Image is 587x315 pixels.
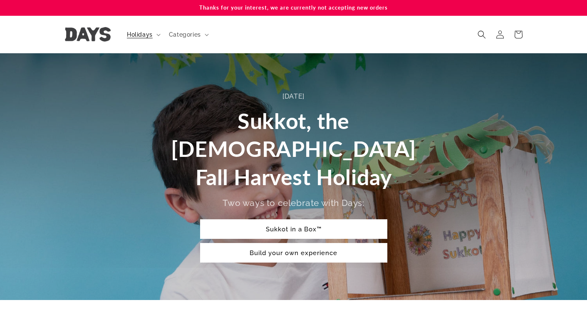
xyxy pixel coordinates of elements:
span: Categories [169,31,201,38]
span: Sukkot, the [DEMOGRAPHIC_DATA] Fall Harvest Holiday [171,108,416,190]
summary: Search [473,25,491,44]
a: Build your own experience [200,243,387,263]
summary: Holidays [122,26,164,43]
a: Sukkot in a Box™ [200,219,387,239]
img: Days United [65,27,111,42]
div: [DATE] [167,91,421,103]
span: Holidays [127,31,153,38]
span: Two ways to celebrate with Days: [223,198,364,208]
summary: Categories [164,26,212,43]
